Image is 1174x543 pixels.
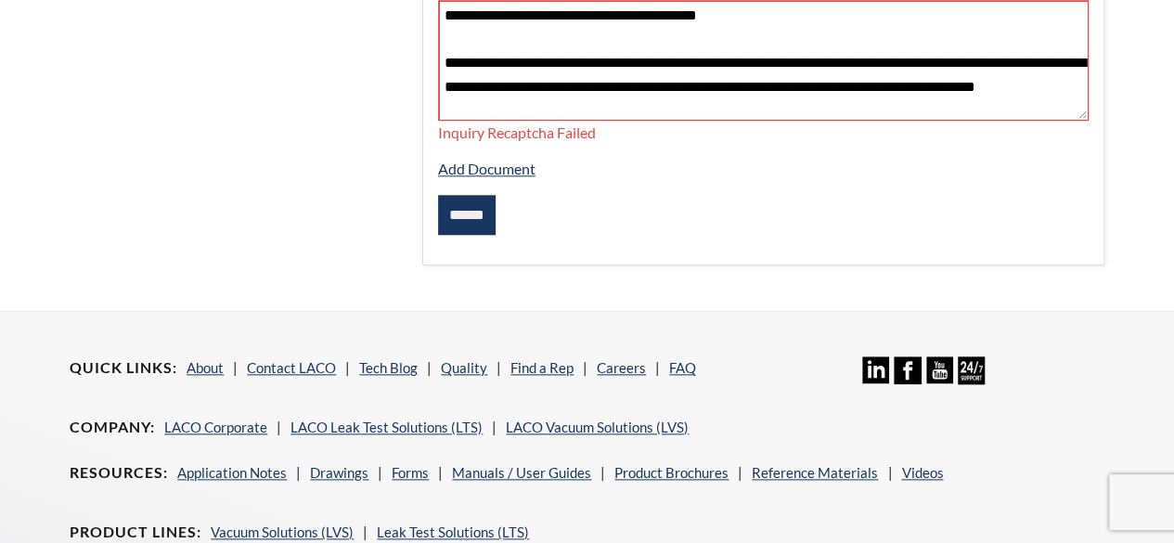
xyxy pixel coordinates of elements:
a: Leak Test Solutions (LTS) [377,524,529,540]
a: Reference Materials [752,464,878,481]
a: Vacuum Solutions (LVS) [211,524,354,540]
a: 24/7 Support [958,370,985,387]
img: 24/7 Support Icon [958,356,985,383]
a: LACO Vacuum Solutions (LVS) [506,419,689,435]
a: Tech Blog [359,359,418,376]
a: Videos [901,464,943,481]
h4: Company [70,418,155,437]
a: LACO Corporate [164,419,267,435]
a: Drawings [310,464,368,481]
a: Find a Rep [510,359,574,376]
h4: Product Lines [70,523,201,542]
a: Add Document [438,160,535,177]
a: Quality [441,359,487,376]
a: Forms [392,464,429,481]
span: Inquiry Recaptcha Failed [438,123,596,141]
a: Careers [597,359,646,376]
a: Contact LACO [247,359,336,376]
a: Manuals / User Guides [452,464,591,481]
a: FAQ [669,359,696,376]
a: About [187,359,224,376]
h4: Resources [70,463,168,483]
a: LACO Leak Test Solutions (LTS) [290,419,483,435]
a: Application Notes [177,464,287,481]
a: Product Brochures [614,464,729,481]
h4: Quick Links [70,358,177,378]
